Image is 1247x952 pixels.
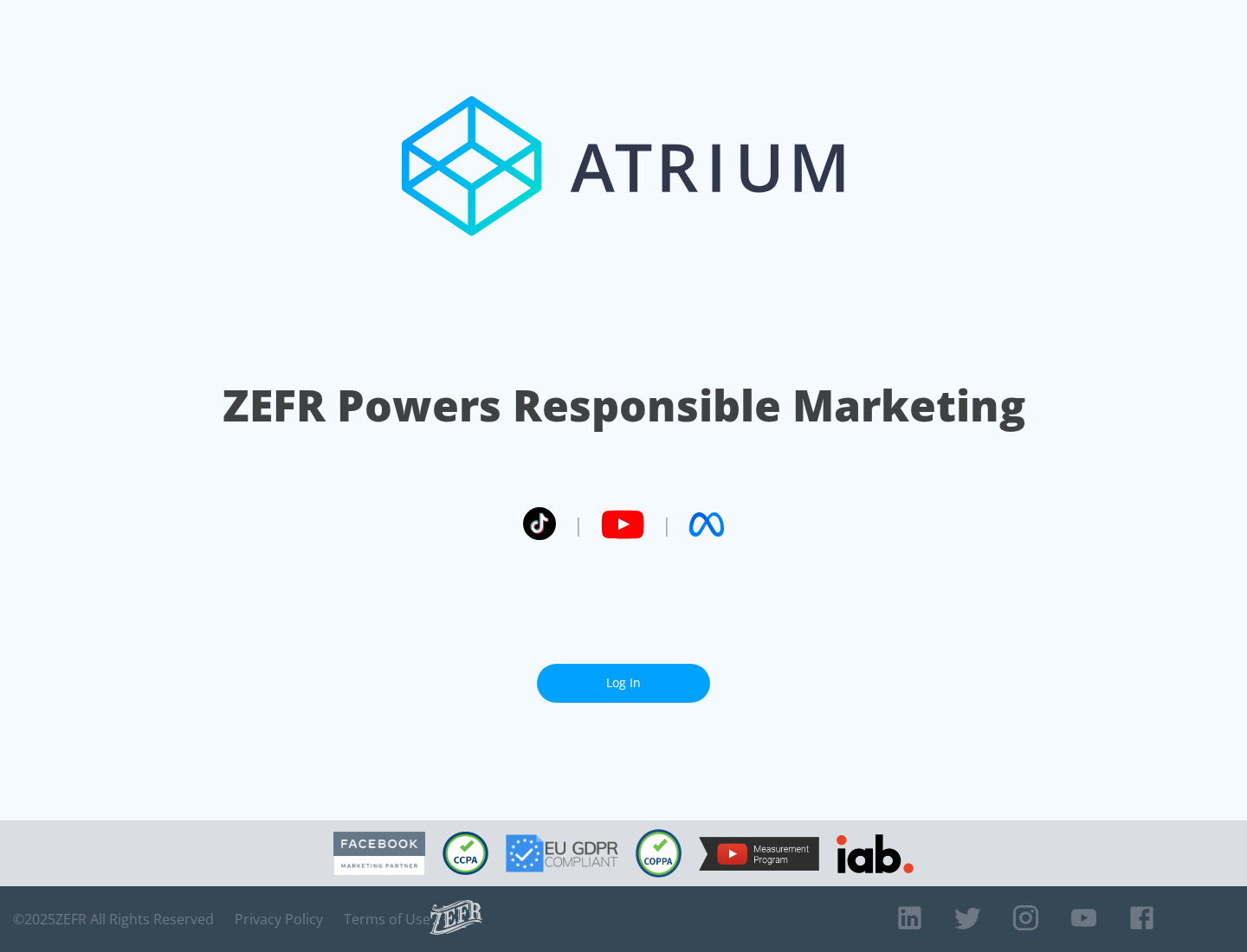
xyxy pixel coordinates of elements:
img: GDPR Compliant [506,834,618,872]
a: Privacy Policy [235,910,323,928]
a: Terms of Use [344,910,430,928]
img: Facebook Marketing Partner [333,832,425,876]
span: | [662,511,672,537]
span: | [573,511,584,537]
img: CCPA Compliant [443,832,488,875]
img: YouTube Measurement Program [699,837,819,871]
span: © 2025 ZEFR All Rights Reserved [13,910,214,928]
a: Log In [537,664,710,703]
h1: ZEFR Powers Responsible Marketing [223,376,1025,435]
img: IAB [837,834,914,873]
img: COPPA Compliant [636,829,682,878]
